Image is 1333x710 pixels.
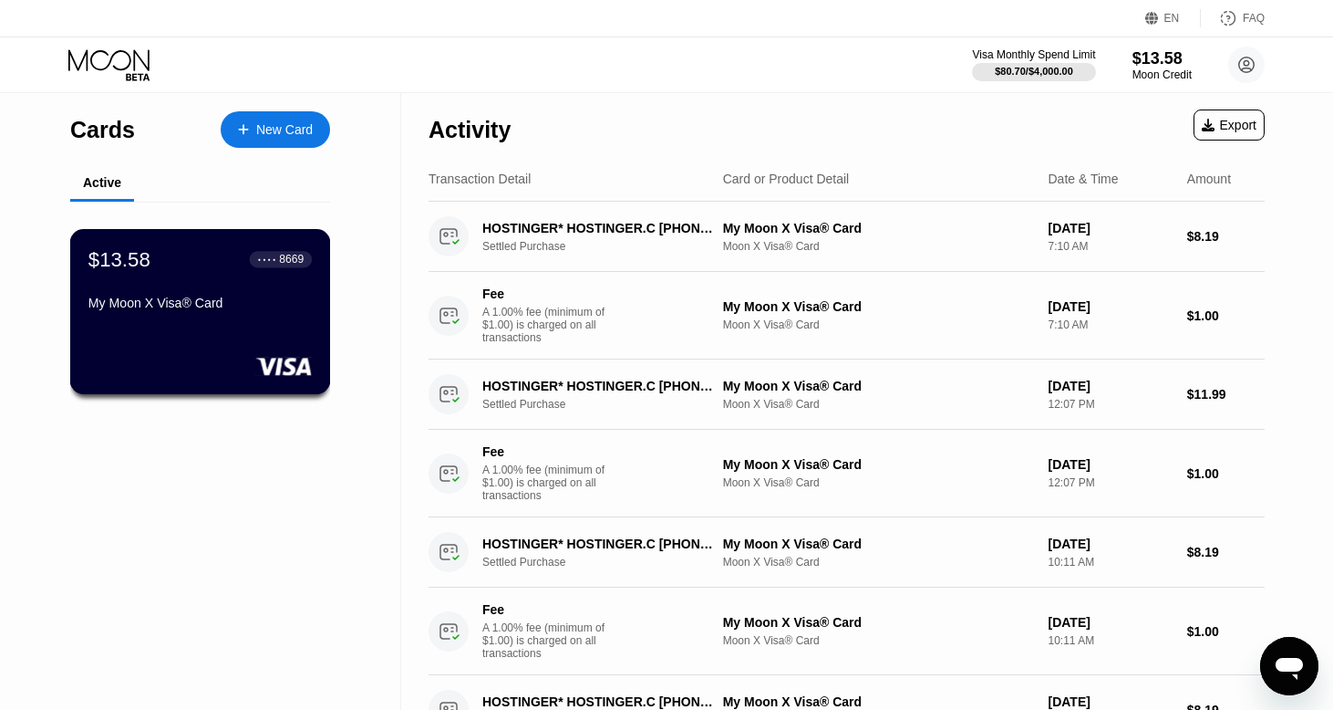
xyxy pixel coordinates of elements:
[1145,9,1201,27] div: EN
[723,694,1034,709] div: My Moon X Visa® Card
[1048,172,1118,186] div: Date & Time
[1187,624,1265,639] div: $1.00
[482,537,717,551] div: HOSTINGER* HOSTINGER.C [PHONE_NUMBER] CY
[1132,49,1192,68] div: $13.58
[221,111,330,148] div: New Card
[723,172,850,186] div: Card or Product Detail
[1164,12,1180,25] div: EN
[723,615,1034,630] div: My Moon X Visa® Card
[482,602,610,617] div: Fee
[482,221,717,235] div: HOSTINGER* HOSTINGER.C [PHONE_NUMBER] CY
[995,66,1073,77] div: $80.70 / $4,000.00
[1187,387,1265,402] div: $11.99
[1048,457,1172,472] div: [DATE]
[723,634,1034,647] div: Moon X Visa® Card
[1187,229,1265,244] div: $8.19
[1187,545,1265,559] div: $8.19
[1048,398,1172,411] div: 12:07 PM
[1048,615,1172,630] div: [DATE]
[1132,68,1192,81] div: Moon Credit
[482,694,717,709] div: HOSTINGER* HOSTINGER.C [PHONE_NUMBER] CY
[482,240,734,253] div: Settled Purchase
[279,253,304,266] div: 8669
[1132,49,1192,81] div: $13.58Moon Credit
[1187,172,1231,186] div: Amount
[482,379,717,393] div: HOSTINGER* HOSTINGER.C [PHONE_NUMBER] CY
[70,117,135,143] div: Cards
[723,318,1034,331] div: Moon X Visa® Card
[1201,9,1265,27] div: FAQ
[723,457,1034,472] div: My Moon X Visa® Card
[1048,221,1172,235] div: [DATE]
[429,272,1265,360] div: FeeA 1.00% fee (minimum of $1.00) is charged on all transactionsMy Moon X Visa® CardMoon X Visa® ...
[83,175,121,190] div: Active
[1048,694,1172,709] div: [DATE]
[723,476,1034,489] div: Moon X Visa® Card
[723,299,1034,314] div: My Moon X Visa® Card
[88,296,312,310] div: My Moon X Visa® Card
[1048,240,1172,253] div: 7:10 AM
[88,247,150,271] div: $13.58
[482,621,619,660] div: A 1.00% fee (minimum of $1.00) is charged on all transactions
[429,117,511,143] div: Activity
[429,517,1265,588] div: HOSTINGER* HOSTINGER.C [PHONE_NUMBER] CYSettled PurchaseMy Moon X Visa® CardMoon X Visa® Card[DAT...
[429,360,1265,430] div: HOSTINGER* HOSTINGER.C [PHONE_NUMBER] CYSettled PurchaseMy Moon X Visa® CardMoon X Visa® Card[DAT...
[1187,308,1265,323] div: $1.00
[429,172,531,186] div: Transaction Detail
[723,221,1034,235] div: My Moon X Visa® Card
[1048,556,1172,569] div: 10:11 AM
[1048,476,1172,489] div: 12:07 PM
[1187,466,1265,481] div: $1.00
[1048,537,1172,551] div: [DATE]
[429,588,1265,675] div: FeeA 1.00% fee (minimum of $1.00) is charged on all transactionsMy Moon X Visa® CardMoon X Visa® ...
[482,556,734,569] div: Settled Purchase
[1048,299,1172,314] div: [DATE]
[71,230,329,393] div: $13.58● ● ● ●8669My Moon X Visa® Card
[723,379,1034,393] div: My Moon X Visa® Card
[723,240,1034,253] div: Moon X Visa® Card
[258,256,276,262] div: ● ● ● ●
[482,306,619,344] div: A 1.00% fee (minimum of $1.00) is charged on all transactions
[723,398,1034,411] div: Moon X Visa® Card
[1048,379,1172,393] div: [DATE]
[482,464,619,502] div: A 1.00% fee (minimum of $1.00) is charged on all transactions
[482,287,610,301] div: Fee
[482,444,610,459] div: Fee
[723,537,1034,551] div: My Moon X Visa® Card
[1048,318,1172,331] div: 7:10 AM
[972,48,1095,61] div: Visa Monthly Spend Limit
[429,430,1265,517] div: FeeA 1.00% fee (minimum of $1.00) is charged on all transactionsMy Moon X Visa® CardMoon X Visa® ...
[1193,110,1265,141] div: Export
[1048,634,1172,647] div: 10:11 AM
[482,398,734,411] div: Settled Purchase
[256,122,313,138] div: New Card
[972,48,1095,81] div: Visa Monthly Spend Limit$80.70/$4,000.00
[1243,12,1265,25] div: FAQ
[1202,118,1256,132] div: Export
[1260,637,1318,695] iframe: Button to launch messaging window
[429,202,1265,272] div: HOSTINGER* HOSTINGER.C [PHONE_NUMBER] CYSettled PurchaseMy Moon X Visa® CardMoon X Visa® Card[DAT...
[723,556,1034,569] div: Moon X Visa® Card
